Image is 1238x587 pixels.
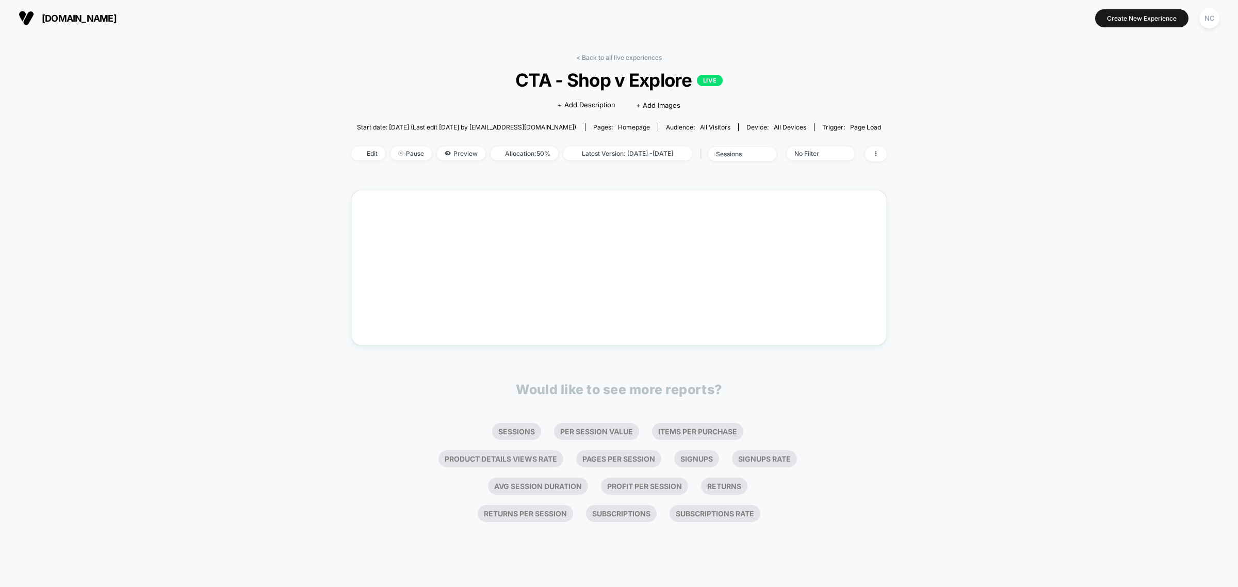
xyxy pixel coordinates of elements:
button: [DOMAIN_NAME] [15,10,120,26]
div: Pages: [593,123,650,131]
li: Items Per Purchase [652,423,743,440]
li: Signups Rate [732,450,797,467]
span: Latest Version: [DATE] - [DATE] [563,146,692,160]
li: Subscriptions Rate [670,505,760,522]
li: Profit Per Session [601,478,688,495]
a: < Back to all live experiences [576,54,662,61]
div: NC [1199,8,1219,28]
img: Visually logo [19,10,34,26]
span: all devices [774,123,806,131]
span: Start date: [DATE] (Last edit [DATE] by [EMAIL_ADDRESS][DOMAIN_NAME]) [357,123,576,131]
button: Create New Experience [1095,9,1188,27]
span: Edit [351,146,385,160]
div: Audience: [666,123,730,131]
li: Subscriptions [586,505,657,522]
li: Sessions [492,423,541,440]
span: | [697,146,708,161]
button: NC [1196,8,1223,29]
span: Device: [738,123,814,131]
span: Preview [437,146,485,160]
span: Page Load [850,123,881,131]
span: homepage [618,123,650,131]
span: Allocation: 50% [491,146,558,160]
span: All Visitors [700,123,730,131]
span: + Add Images [636,101,680,109]
li: Signups [674,450,719,467]
span: + Add Description [558,100,615,110]
p: LIVE [697,75,723,86]
span: Pause [390,146,432,160]
div: No Filter [794,150,836,157]
li: Pages Per Session [576,450,661,467]
li: Returns [701,478,747,495]
span: [DOMAIN_NAME] [42,13,117,24]
span: CTA - Shop v Explore [378,69,860,91]
div: Trigger: [822,123,881,131]
div: sessions [716,150,757,158]
li: Returns Per Session [478,505,573,522]
img: end [398,151,403,156]
li: Product Details Views Rate [438,450,563,467]
li: Per Session Value [554,423,639,440]
p: Would like to see more reports? [516,382,722,397]
li: Avg Session Duration [488,478,588,495]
